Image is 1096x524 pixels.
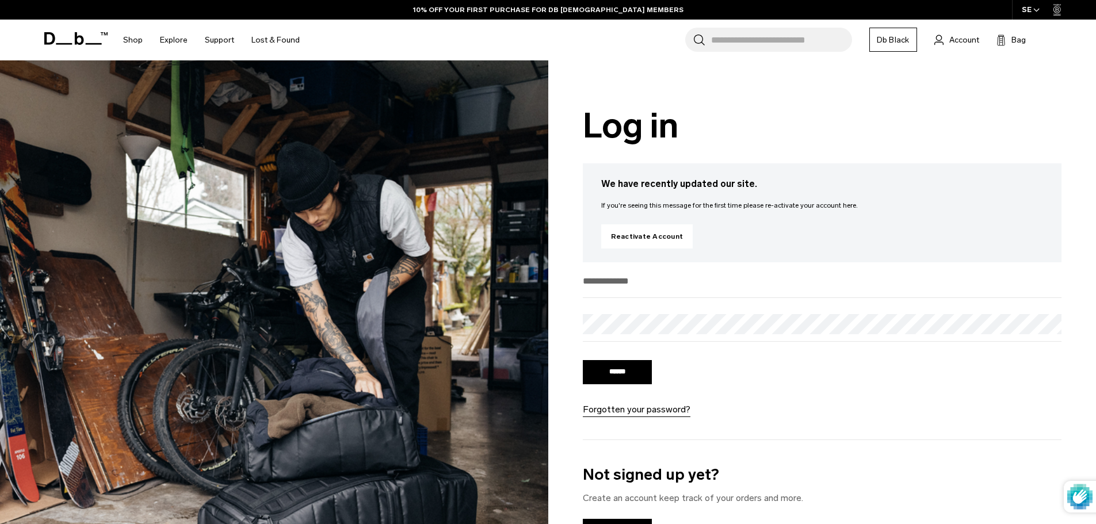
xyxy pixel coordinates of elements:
[601,200,1044,211] p: If you're seeing this message for the first time please re-activate your account here.
[869,28,917,52] a: Db Black
[413,5,683,15] a: 10% OFF YOUR FIRST PURCHASE FOR DB [DEMOGRAPHIC_DATA] MEMBERS
[251,20,300,60] a: Lost & Found
[601,177,1044,191] h3: We have recently updated our site.
[583,106,1062,145] h1: Log in
[1011,34,1026,46] span: Bag
[1067,481,1093,512] img: Protected by hCaptcha
[996,33,1026,47] button: Bag
[123,20,143,60] a: Shop
[934,33,979,47] a: Account
[601,224,693,248] a: Reactivate Account
[949,34,979,46] span: Account
[583,491,1062,505] p: Create an account keep track of your orders and more.
[583,463,1062,487] h3: Not signed up yet?
[114,20,308,60] nav: Main Navigation
[583,403,690,416] a: Forgotten your password?
[205,20,234,60] a: Support
[160,20,188,60] a: Explore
